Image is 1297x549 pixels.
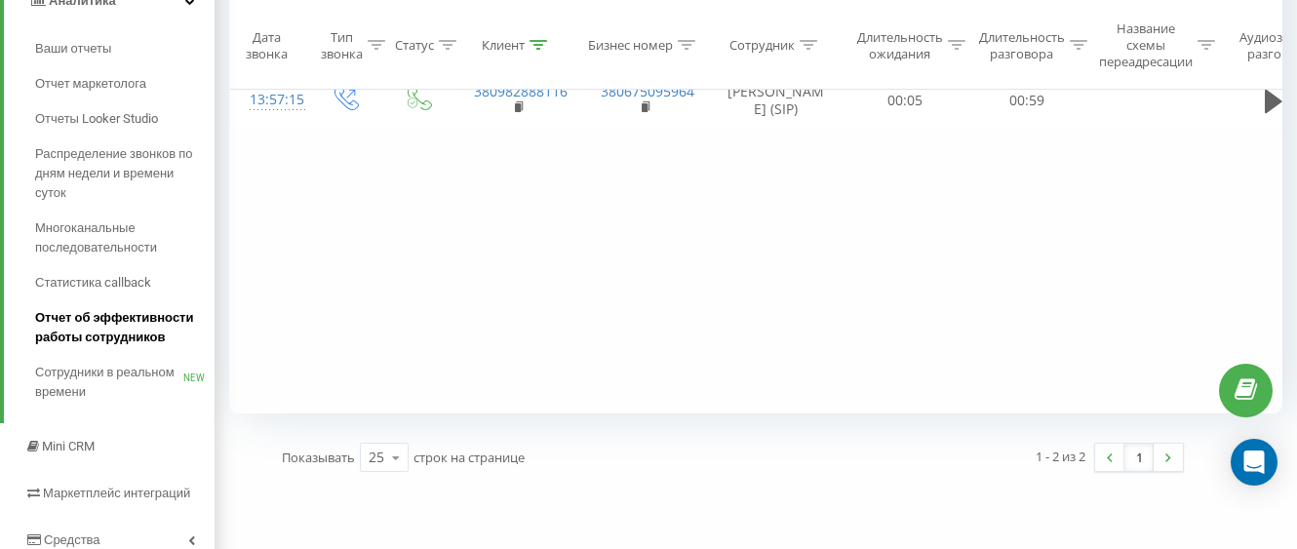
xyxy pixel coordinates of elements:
div: Сотрудник [729,37,795,54]
span: Отчеты Looker Studio [35,109,158,129]
div: Длительность ожидания [857,28,943,61]
span: Многоканальные последовательности [35,218,205,257]
td: [PERSON_NAME] (SIP) [708,72,845,129]
div: Тип звонка [321,28,363,61]
span: Отчет об эффективности работы сотрудников [35,308,205,347]
div: 13:57:15 [250,81,289,119]
span: Отчет маркетолога [35,74,146,94]
div: Клиент [482,37,525,54]
span: Распределение звонков по дням недели и времени суток [35,144,205,203]
a: 380982888116 [474,82,568,100]
a: 1 [1124,444,1154,471]
a: Сотрудники в реальном времениNEW [35,355,215,410]
span: Ваши отчеты [35,39,111,59]
a: 380675095964 [601,82,694,100]
span: Сотрудники в реальном времени [35,363,183,402]
a: Отчет об эффективности работы сотрудников [35,300,215,355]
span: Показывать [282,449,355,466]
div: Open Intercom Messenger [1231,439,1277,486]
td: 00:05 [845,72,966,129]
div: Бизнес номер [588,37,673,54]
a: Распределение звонков по дням недели и времени суток [35,137,215,211]
a: Ваши отчеты [35,31,215,66]
span: Маркетплейс интеграций [43,486,190,500]
div: 25 [369,448,384,467]
a: Отчет маркетолога [35,66,215,101]
span: Mini CRM [42,439,95,453]
a: Статистика callback [35,265,215,300]
a: Отчеты Looker Studio [35,101,215,137]
span: Статистика callback [35,273,151,293]
div: Длительность разговора [979,28,1065,61]
a: Многоканальные последовательности [35,211,215,265]
span: Средства [44,532,100,547]
div: Название схемы переадресации [1099,20,1193,70]
div: Дата звонка [230,28,302,61]
span: строк на странице [413,449,525,466]
td: 00:59 [966,72,1088,129]
div: 1 - 2 из 2 [1036,447,1085,466]
div: Статус [395,37,434,54]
